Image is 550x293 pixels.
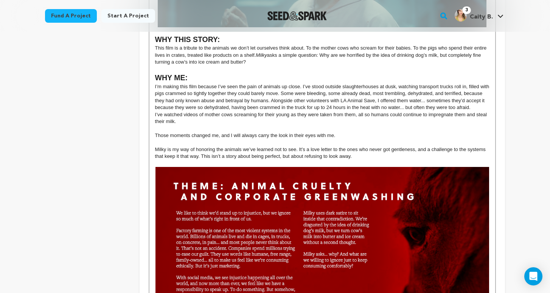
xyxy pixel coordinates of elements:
[267,11,327,20] img: Seed&Spark Logo Dark Mode
[524,267,542,285] div: Open Intercom Messenger
[462,6,471,14] span: 3
[267,11,327,20] a: Seed&Spark Homepage
[155,111,489,125] p: I’ve watched videos of mother cows screaming for their young as they were taken from them, all so...
[453,8,505,22] a: Caity B.'s Profile
[155,45,489,65] p: This film is a tribute to the animals we don’t let ourselves think about. To the mother cows who ...
[453,8,505,24] span: Caity B.'s Profile
[45,9,97,23] a: Fund a project
[455,9,467,22] img: 2dcabe12e680fe0f.jpg
[155,132,489,139] p: Those moments changed me, and I will always carry the look in their eyes with me.
[155,73,489,83] h2: WHY ME:
[101,9,155,23] a: Start a project
[455,9,493,22] div: Caity B.'s Profile
[470,14,493,20] span: Caity B.
[155,83,489,111] p: I’m making this film because I’ve seen the pain of animals up close. I’ve stood outside slaughter...
[256,52,267,58] em: Milky
[155,34,489,45] h2: WHY THIS STORY:
[155,146,489,160] p: Milky is my way of honoring the animals we’ve learned not to see. It’s a love letter to the ones ...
